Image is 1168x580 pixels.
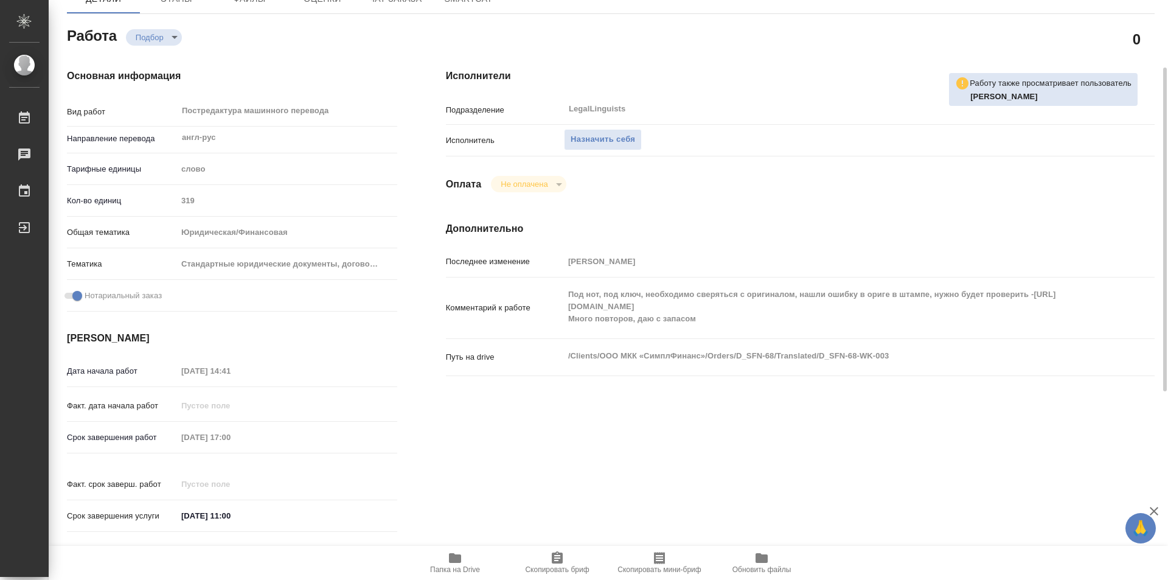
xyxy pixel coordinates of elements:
[132,32,167,43] button: Подбор
[617,565,701,574] span: Скопировать мини-бриф
[970,92,1038,101] b: [PERSON_NAME]
[446,256,564,268] p: Последнее изменение
[608,546,711,580] button: Скопировать мини-бриф
[177,254,397,274] div: Стандартные юридические документы, договоры, уставы
[525,565,589,574] span: Скопировать бриф
[67,195,177,207] p: Кол-во единиц
[564,129,642,150] button: Назначить себя
[1125,513,1156,543] button: 🙏
[446,69,1155,83] h4: Исполнители
[177,159,397,180] div: слово
[491,176,566,192] div: Подбор
[85,290,162,302] span: Нотариальный заказ
[67,510,177,522] p: Срок завершения услуги
[571,133,635,147] span: Назначить себя
[430,565,480,574] span: Папка на Drive
[177,428,283,446] input: Пустое поле
[177,397,283,414] input: Пустое поле
[564,253,1096,270] input: Пустое поле
[446,177,482,192] h4: Оплата
[1133,29,1141,49] h2: 0
[67,365,177,377] p: Дата начала работ
[446,222,1155,236] h4: Дополнительно
[711,546,813,580] button: Обновить файлы
[446,104,564,116] p: Подразделение
[506,546,608,580] button: Скопировать бриф
[67,400,177,412] p: Факт. дата начала работ
[970,77,1131,89] p: Работу также просматривает пользователь
[67,69,397,83] h4: Основная информация
[732,565,791,574] span: Обновить файлы
[446,351,564,363] p: Путь на drive
[177,222,397,243] div: Юридическая/Финансовая
[67,163,177,175] p: Тарифные единицы
[67,331,397,346] h4: [PERSON_NAME]
[177,362,283,380] input: Пустое поле
[446,302,564,314] p: Комментарий к работе
[126,29,182,46] div: Подбор
[970,91,1131,103] p: Бабкина Анастасия
[67,258,177,270] p: Тематика
[67,432,177,444] p: Срок завершения работ
[177,192,397,209] input: Пустое поле
[67,226,177,239] p: Общая тематика
[177,507,283,525] input: ✎ Введи что-нибудь
[67,106,177,118] p: Вид работ
[67,133,177,145] p: Направление перевода
[177,475,283,493] input: Пустое поле
[404,546,506,580] button: Папка на Drive
[1130,515,1151,541] span: 🙏
[67,24,117,46] h2: Работа
[564,284,1096,329] textarea: Под нот, под ключ, необходимо сверяться с оригиналом, нашли ошибку в ориге в штампе, нужно будет ...
[497,179,551,189] button: Не оплачена
[446,135,564,147] p: Исполнитель
[564,346,1096,366] textarea: /Clients/ООО МКК «СимплФинанс»/Orders/D_SFN-68/Translated/D_SFN-68-WK-003
[67,478,177,491] p: Факт. срок заверш. работ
